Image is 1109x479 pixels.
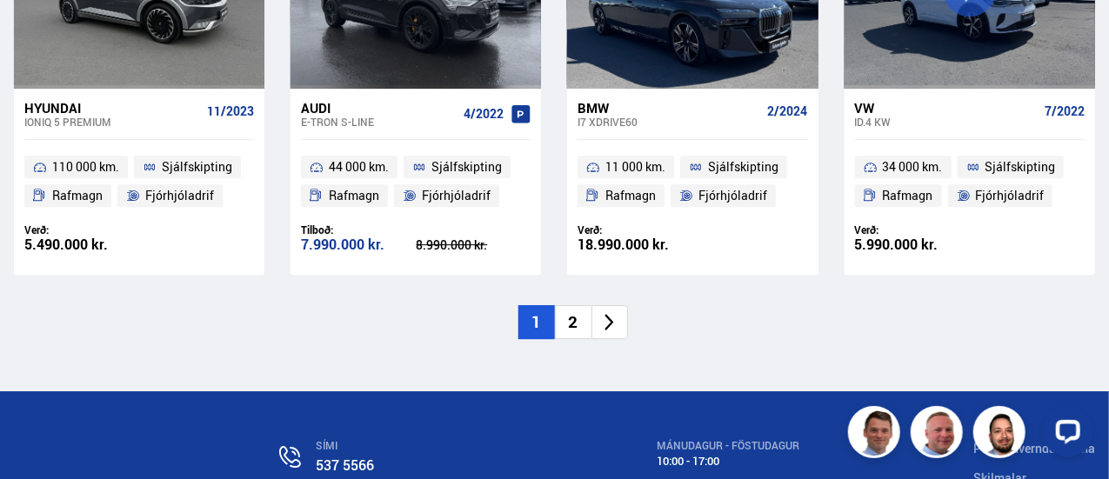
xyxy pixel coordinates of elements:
[14,89,264,275] a: Hyundai IONIQ 5 PREMIUM 11/2023 110 000 km. Sjálfskipting Rafmagn Fjórhjóladrif Verð: 5.490.000 kr.
[658,455,882,468] div: 10:00 - 17:00
[416,239,531,251] div: 8.990.000 kr.
[845,89,1095,275] a: VW ID.4 KW 7/2022 34 000 km. Sjálfskipting Rafmagn Fjórhjóladrif Verð: 5.990.000 kr.
[329,185,379,206] span: Rafmagn
[567,89,818,275] a: BMW i7 XDRIVE60 2/2024 11 000 km. Sjálfskipting Rafmagn Fjórhjóladrif Verð: 18.990.000 kr.
[316,440,565,452] div: SÍMI
[145,185,214,206] span: Fjórhjóladrif
[52,156,119,177] span: 110 000 km.
[1045,104,1085,118] span: 7/2022
[24,237,139,252] div: 5.490.000 kr.
[518,305,555,339] li: 1
[301,237,416,252] div: 7.990.000 kr.
[316,456,374,475] a: 537 5566
[605,156,665,177] span: 11 000 km.
[207,104,254,118] span: 11/2023
[855,223,970,236] div: Verð:
[708,156,778,177] span: Sjálfskipting
[301,116,457,128] div: e-tron S-LINE
[913,409,965,461] img: siFngHWaQ9KaOqBr.png
[279,446,301,468] img: n0V2lOsqF3l1V2iz.svg
[431,156,502,177] span: Sjálfskipting
[52,185,103,206] span: Rafmagn
[851,409,903,461] img: FbJEzSuNWCJXmdc-.webp
[162,156,232,177] span: Sjálfskipting
[301,223,416,236] div: Tilboð:
[698,185,767,206] span: Fjórhjóladrif
[975,185,1044,206] span: Fjórhjóladrif
[1028,398,1101,471] iframe: LiveChat chat widget
[658,440,882,452] div: MÁNUDAGUR - FÖSTUDAGUR
[578,116,760,128] div: i7 XDRIVE60
[422,185,491,206] span: Fjórhjóladrif
[985,156,1055,177] span: Sjálfskipting
[329,156,389,177] span: 44 000 km.
[578,237,692,252] div: 18.990.000 kr.
[855,116,1038,128] div: ID.4 KW
[24,100,200,116] div: Hyundai
[883,185,933,206] span: Rafmagn
[301,100,457,116] div: Audi
[855,100,1038,116] div: VW
[855,237,970,252] div: 5.990.000 kr.
[464,107,504,121] span: 4/2022
[24,116,200,128] div: IONIQ 5 PREMIUM
[976,409,1028,461] img: nhp88E3Fdnt1Opn2.png
[291,89,541,275] a: Audi e-tron S-LINE 4/2022 44 000 km. Sjálfskipting Rafmagn Fjórhjóladrif Tilboð: 7.990.000 kr. 8....
[883,156,943,177] span: 34 000 km.
[768,104,808,118] span: 2/2024
[24,223,139,236] div: Verð:
[555,305,591,339] li: 2
[578,100,760,116] div: BMW
[578,223,692,236] div: Verð:
[605,185,656,206] span: Rafmagn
